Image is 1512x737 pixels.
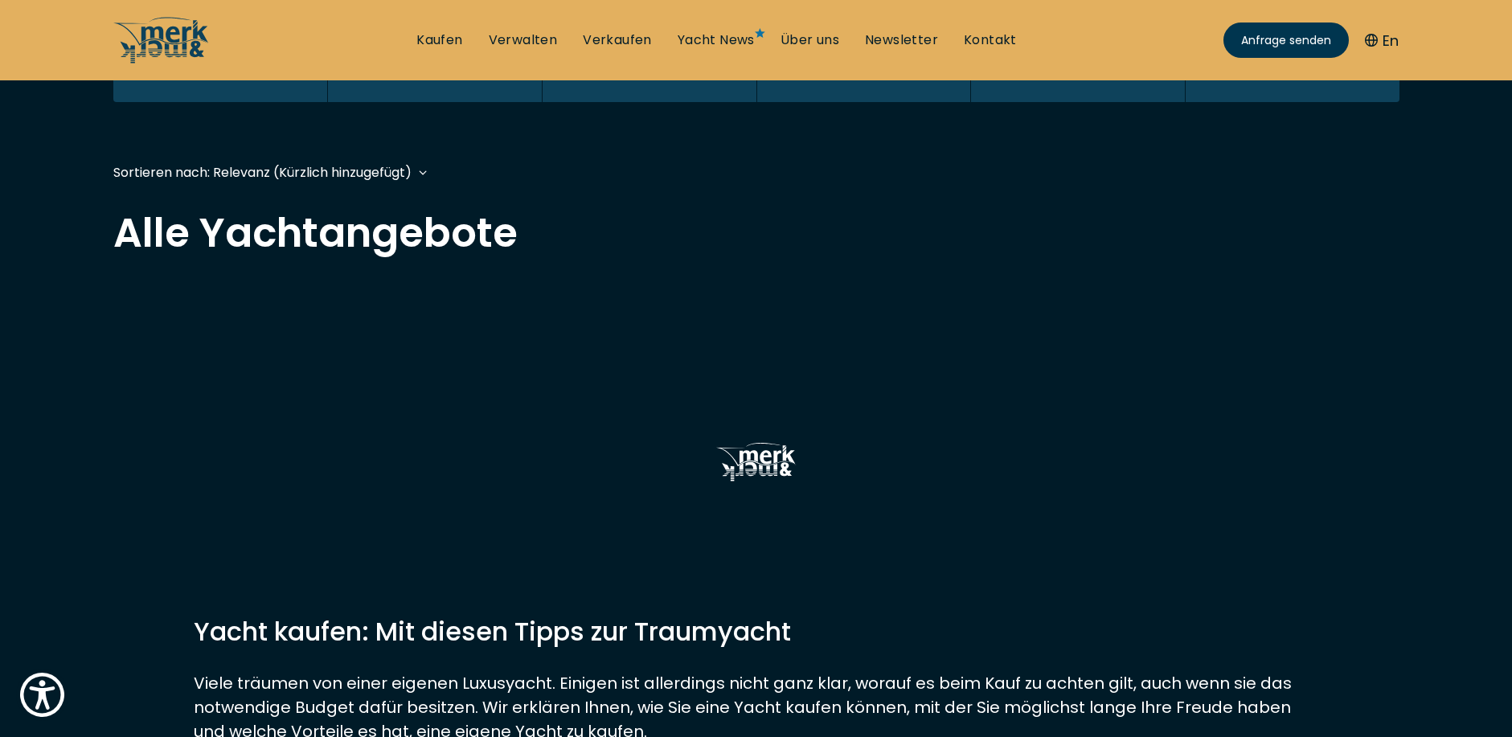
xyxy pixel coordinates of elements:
[678,31,755,49] a: Yacht News
[865,31,938,49] a: Newsletter
[113,213,1399,253] h2: Alle Yachtangebote
[964,31,1017,49] a: Kontakt
[489,31,558,49] a: Verwalten
[113,162,412,182] div: Sortieren nach: Relevanz (Kürzlich hinzugefügt)
[16,669,68,721] button: Show Accessibility Preferences
[1241,32,1331,49] span: Anfrage senden
[416,31,462,49] a: Kaufen
[1223,23,1349,58] a: Anfrage senden
[781,31,839,49] a: Über uns
[1365,30,1399,51] button: En
[194,612,1319,651] h2: Yacht kaufen: Mit diesen Tipps zur Traumyacht
[583,31,652,49] a: Verkaufen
